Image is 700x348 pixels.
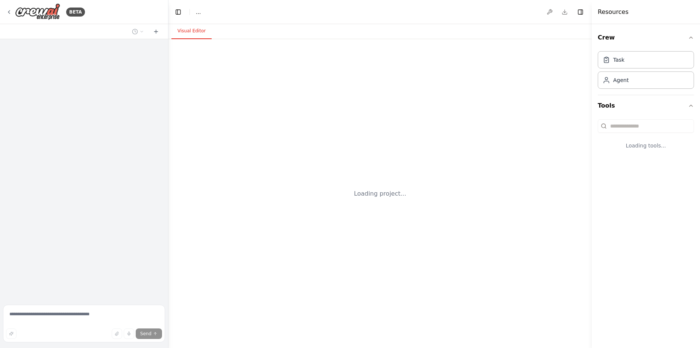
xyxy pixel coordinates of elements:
[150,27,162,36] button: Start a new chat
[124,328,134,339] button: Click to speak your automation idea
[171,23,212,39] button: Visual Editor
[15,3,60,20] img: Logo
[196,8,201,16] nav: breadcrumb
[598,116,694,161] div: Tools
[613,56,624,64] div: Task
[575,7,586,17] button: Hide right sidebar
[196,8,201,16] span: ...
[598,48,694,95] div: Crew
[598,27,694,48] button: Crew
[598,136,694,155] div: Loading tools...
[136,328,162,339] button: Send
[6,328,17,339] button: Improve this prompt
[598,95,694,116] button: Tools
[129,27,147,36] button: Switch to previous chat
[354,189,406,198] div: Loading project...
[613,76,629,84] div: Agent
[140,331,152,337] span: Send
[66,8,85,17] div: BETA
[598,8,629,17] h4: Resources
[173,7,183,17] button: Hide left sidebar
[112,328,122,339] button: Upload files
